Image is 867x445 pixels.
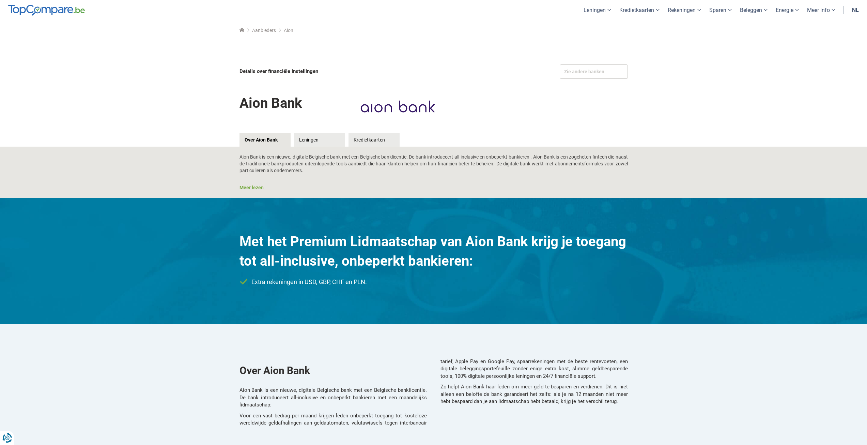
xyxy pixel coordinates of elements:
a: Leningen [294,133,345,147]
b: Over Aion Bank [239,365,310,376]
div: Zie andere banken [560,64,628,79]
span: Aion [284,28,293,33]
img: Aion Bank [360,89,435,126]
a: Aanbieders [252,28,276,33]
img: TopCompare [8,5,85,16]
a: Home [239,28,244,33]
h1: Aion Bank [239,90,302,116]
p: Zo helpt Aion Bank haar leden om meer geld te besparen en verdienen. Dit is niet alleen een belof... [440,383,628,405]
div: Details over financiële instellingen [239,64,432,78]
li: Extra rekeningen in USD, GBP, CHF en PLN. [239,278,628,286]
p: Aion Bank is een nieuwe, digitale Belgische bank met een Belgische banklicentie. De bank introduc... [239,387,427,409]
div: Met het Premium Lidmaatschap van Aion Bank krijg je toegang tot all-inclusive, onbeperkt bankieren: [239,232,628,271]
a: Kredietkaarten [349,133,400,147]
p: Aion Bank is een nieuwe, digitale Belgische bank met een Belgische banklicentie. De bank introduc... [239,153,628,174]
a: Over Aion Bank [239,133,291,147]
a: Meer lezen [239,185,264,190]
